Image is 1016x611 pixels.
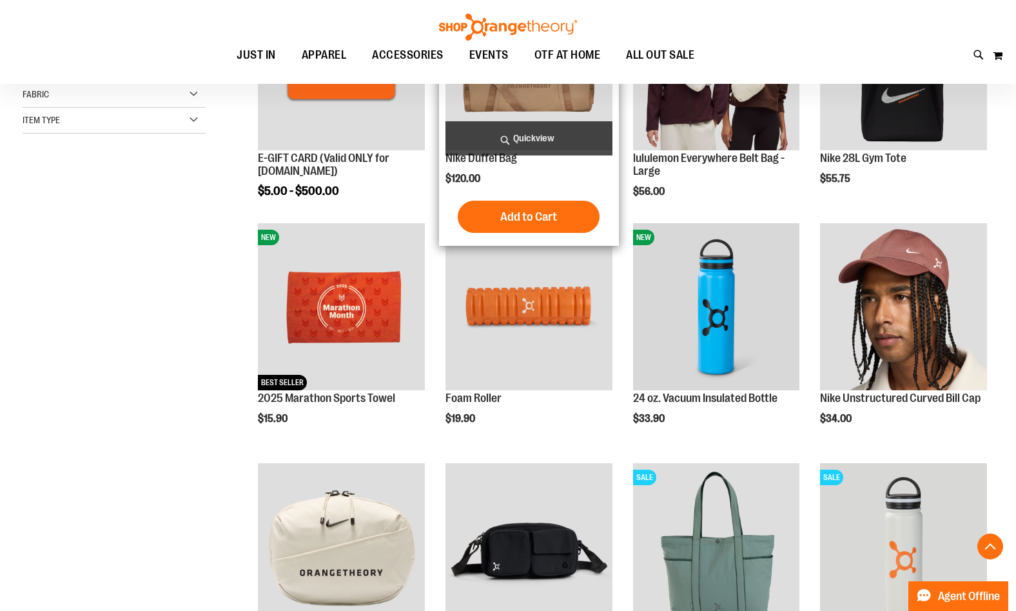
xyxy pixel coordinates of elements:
a: Nike Unstructured Curved Bill Cap [820,223,987,392]
img: 2025 Marathon Sports Towel [258,223,425,390]
button: Back To Top [977,534,1003,559]
a: 24 oz. Vacuum Insulated BottleNEW [633,223,800,392]
span: $15.90 [258,413,289,425]
span: $5.00 - $500.00 [258,185,339,197]
span: JUST IN [237,41,276,70]
span: EVENTS [469,41,509,70]
span: NEW [258,230,279,245]
a: E-GIFT CARD (Valid ONLY for [DOMAIN_NAME]) [258,152,389,177]
a: Quickview [445,121,612,155]
div: product [627,217,806,457]
img: 24 oz. Vacuum Insulated Bottle [633,223,800,390]
a: lululemon Everywhere Belt Bag - Large [633,152,785,177]
span: Fabric [23,89,49,99]
span: $56.00 [633,186,667,197]
a: Foam Roller [445,392,502,405]
div: product [814,217,993,457]
a: Foam RollerNEW [445,223,612,392]
div: product [251,217,431,457]
span: OTF AT HOME [534,41,601,70]
img: Foam Roller [445,223,612,390]
img: Nike Unstructured Curved Bill Cap [820,223,987,390]
span: $55.75 [820,173,852,185]
a: 2025 Marathon Sports Towel [258,392,395,405]
span: SALE [633,470,656,485]
span: Agent Offline [938,590,1000,603]
span: APPAREL [302,41,347,70]
span: $34.00 [820,413,854,425]
span: ALL OUT SALE [626,41,694,70]
button: Agent Offline [908,581,1008,611]
span: $19.90 [445,413,477,425]
button: Add to Cart [458,201,600,233]
span: ACCESSORIES [372,41,444,70]
a: 24 oz. Vacuum Insulated Bottle [633,392,777,405]
span: NEW [633,230,654,245]
span: $120.00 [445,173,482,185]
a: Nike Duffel Bag [445,152,517,165]
a: Nike 28L Gym Tote [820,152,906,165]
img: Shop Orangetheory [437,14,579,41]
span: Add to Cart [500,210,557,224]
span: Item Type [23,115,60,125]
a: Nike Unstructured Curved Bill Cap [820,392,981,405]
a: 2025 Marathon Sports TowelNEWBEST SELLER [258,223,425,392]
span: $33.90 [633,413,667,425]
span: SALE [820,470,843,485]
div: product [439,217,619,457]
span: BEST SELLER [258,375,307,390]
